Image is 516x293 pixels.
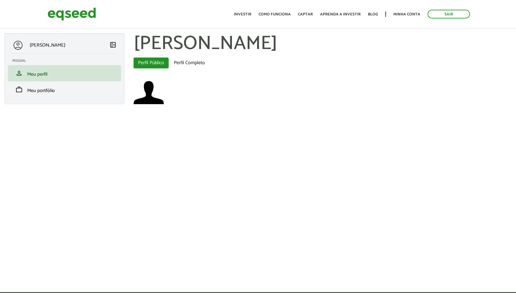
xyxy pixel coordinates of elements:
[320,12,361,16] a: Aprenda a investir
[393,12,420,16] a: Minha conta
[8,65,121,81] li: Meu perfil
[48,6,96,22] img: EqSeed
[259,12,291,16] a: Como funciona
[368,12,378,16] a: Blog
[12,86,117,93] a: workMeu portfólio
[27,70,48,78] span: Meu perfil
[134,33,511,54] h1: [PERSON_NAME]
[169,58,210,68] a: Perfil Completo
[428,10,470,18] a: Sair
[15,86,23,93] span: work
[12,70,117,77] a: personMeu perfil
[109,41,117,50] a: Colapsar menu
[27,87,55,95] span: Meu portfólio
[234,12,251,16] a: Investir
[30,42,65,48] p: [PERSON_NAME]
[134,77,164,108] img: Foto de Gerson Toller Abreu
[298,12,313,16] a: Captar
[15,70,23,77] span: person
[134,58,169,68] a: Perfil Público
[8,81,121,98] li: Meu portfólio
[109,41,117,48] span: left_panel_close
[12,59,121,63] h2: Pessoal
[134,77,164,108] a: Ver perfil do usuário.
